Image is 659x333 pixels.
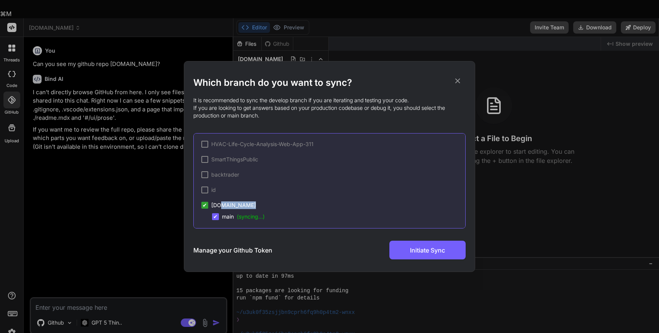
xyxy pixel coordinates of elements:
span: ✔ [213,213,218,220]
span: backtrader [211,171,239,179]
span: Initiate Sync [410,246,445,255]
span: HVAC-Life-Cycle-Analysis-Web-App-311 [211,140,313,148]
h2: Which branch do you want to sync? [193,77,466,89]
span: (syncing...) [237,213,265,220]
span: ✔ [203,201,207,209]
p: It is recommended to sync the develop branch if you are iterating and testing your code. If you a... [193,97,466,119]
span: main [222,213,265,220]
span: [DOMAIN_NAME] [211,201,256,209]
span: SmartThingsPublic [211,156,258,163]
h3: Manage your Github Token [193,246,272,255]
span: id [211,186,216,194]
button: Initiate Sync [389,241,466,259]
